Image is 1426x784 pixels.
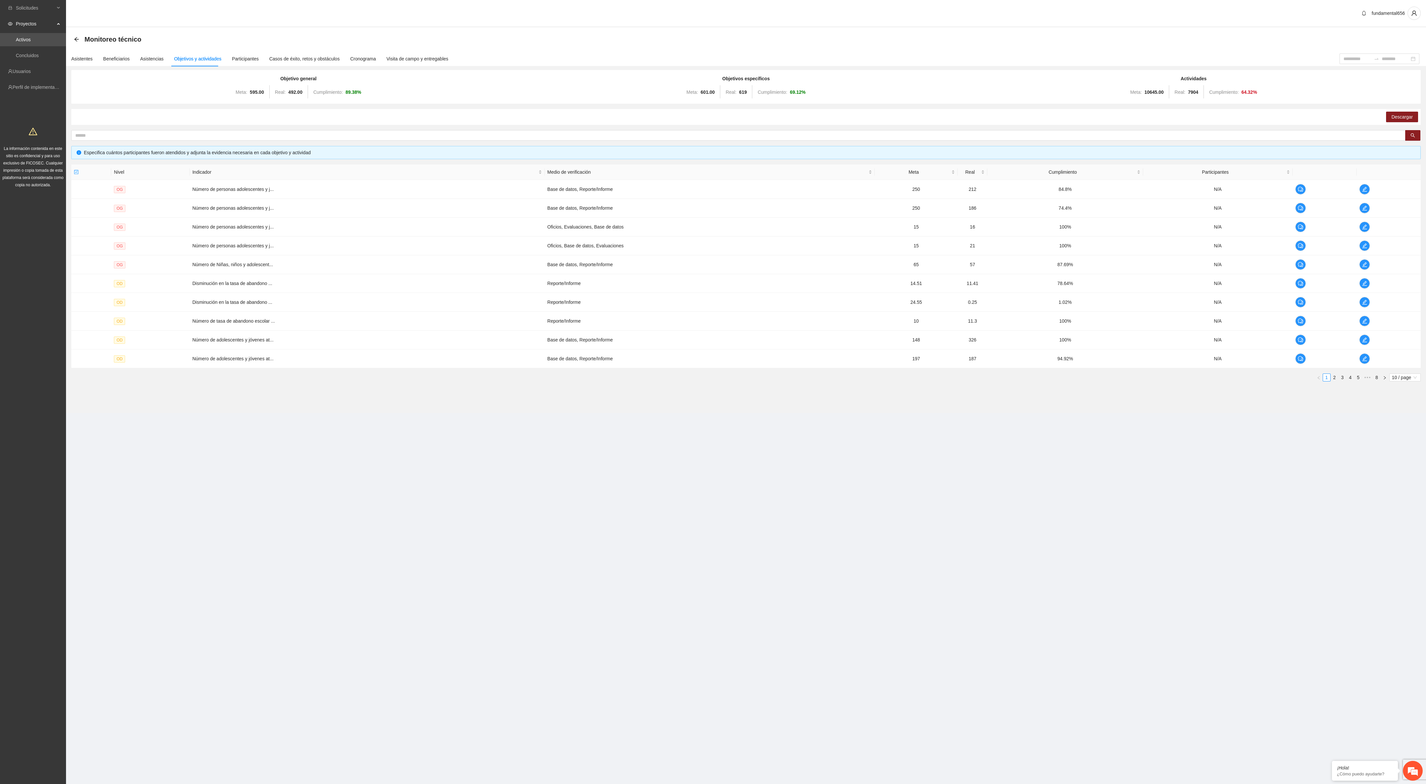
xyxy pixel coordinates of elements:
td: N/A [1143,331,1293,349]
a: 1 [1323,374,1330,381]
span: bell [1359,11,1369,16]
span: OD [114,318,125,325]
span: Cumplimiento [990,168,1136,176]
th: Nivel [111,164,189,180]
span: Disminución en la tasa de abandono ... [192,300,272,305]
span: Solicitudes [16,1,55,15]
span: arrow-left [74,37,79,42]
a: Concluidos [16,53,39,58]
a: 3 [1339,374,1346,381]
strong: Actividades [1181,76,1207,81]
strong: 10645.00 [1144,89,1164,95]
span: Número de personas adolescentes y j... [192,205,274,211]
span: edit [1360,224,1370,230]
a: 8 [1373,374,1380,381]
span: eye [8,21,13,26]
a: Activos [16,37,31,42]
td: 10 [875,312,958,331]
td: 100% [987,218,1143,236]
button: edit [1359,240,1370,251]
span: Real: [726,89,736,95]
span: edit [1360,262,1370,267]
td: 148 [875,331,958,349]
strong: 64.32 % [1241,89,1257,95]
span: Meta: [236,89,247,95]
a: 4 [1347,374,1354,381]
td: N/A [1143,218,1293,236]
span: La información contenida en este sitio es confidencial y para uso exclusivo de FICOSEC. Cualquier... [3,146,64,187]
td: 250 [875,199,958,218]
p: ¿Cómo puedo ayudarte? [1337,771,1393,776]
td: 84.8% [987,180,1143,199]
td: Reporte/Informe [545,293,875,312]
strong: 619 [739,89,747,95]
li: 4 [1346,374,1354,381]
a: Perfil de implementadora [13,85,64,90]
button: comment [1295,297,1306,307]
td: 11.3 [958,312,987,331]
div: Beneficiarios [103,55,130,62]
strong: 492.00 [288,89,302,95]
span: 10 / page [1392,374,1418,381]
td: N/A [1143,274,1293,293]
span: to [1374,56,1379,61]
button: edit [1359,259,1370,270]
span: Número de personas adolescentes y j... [192,224,274,230]
span: Meta [877,168,950,176]
li: Previous Page [1315,374,1323,381]
span: Monitoreo técnico [85,34,141,45]
td: Reporte/Informe [545,274,875,293]
td: 87.69% [987,255,1143,274]
button: left [1315,374,1323,381]
strong: 595.00 [250,89,264,95]
span: edit [1360,187,1370,192]
button: edit [1359,278,1370,289]
button: user [1408,7,1421,20]
td: 21 [958,236,987,255]
div: Participantes [232,55,259,62]
span: OG [114,242,125,250]
button: bell [1359,8,1369,18]
span: Número de personas adolescentes y j... [192,187,274,192]
span: fundamental656 [1372,11,1405,16]
td: N/A [1143,180,1293,199]
span: OD [114,337,125,344]
li: 2 [1331,374,1339,381]
td: 65 [875,255,958,274]
span: warning [29,127,37,136]
span: Proyectos [16,17,55,30]
strong: 7904 [1188,89,1198,95]
span: Disminución en la tasa de abandono ... [192,281,272,286]
div: Asistencias [140,55,164,62]
span: user [1408,10,1420,16]
span: OD [114,280,125,287]
td: Base de datos, Reporte/Informe [545,180,875,199]
td: Base de datos, Reporte/Informe [545,255,875,274]
button: comment [1295,203,1306,213]
td: 197 [875,349,958,368]
button: comment [1295,240,1306,251]
td: 57 [958,255,987,274]
span: info-circle [77,150,81,155]
span: Cumplimiento: [758,89,787,95]
span: edit [1360,281,1370,286]
span: Número de adolescentes y jóvenes at... [192,356,274,361]
button: comment [1295,335,1306,345]
span: Número de tasa de abandono escolar ... [192,318,275,324]
td: 94.92% [987,349,1143,368]
span: Descargar [1391,113,1413,121]
span: Real [960,168,980,176]
span: edit [1360,337,1370,342]
span: Número de adolescentes y jóvenes at... [192,337,274,342]
div: Visita de campo y entregables [387,55,448,62]
div: Cronograma [350,55,376,62]
td: Oficios, Base de datos, Evaluaciones [545,236,875,255]
td: 24.55 [875,293,958,312]
td: N/A [1143,199,1293,218]
span: OD [114,299,125,306]
span: Indicador [192,168,537,176]
div: ¡Hola! [1337,765,1393,770]
span: Número de personas adolescentes y j... [192,243,274,248]
span: OG [114,186,125,193]
td: 1.02% [987,293,1143,312]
